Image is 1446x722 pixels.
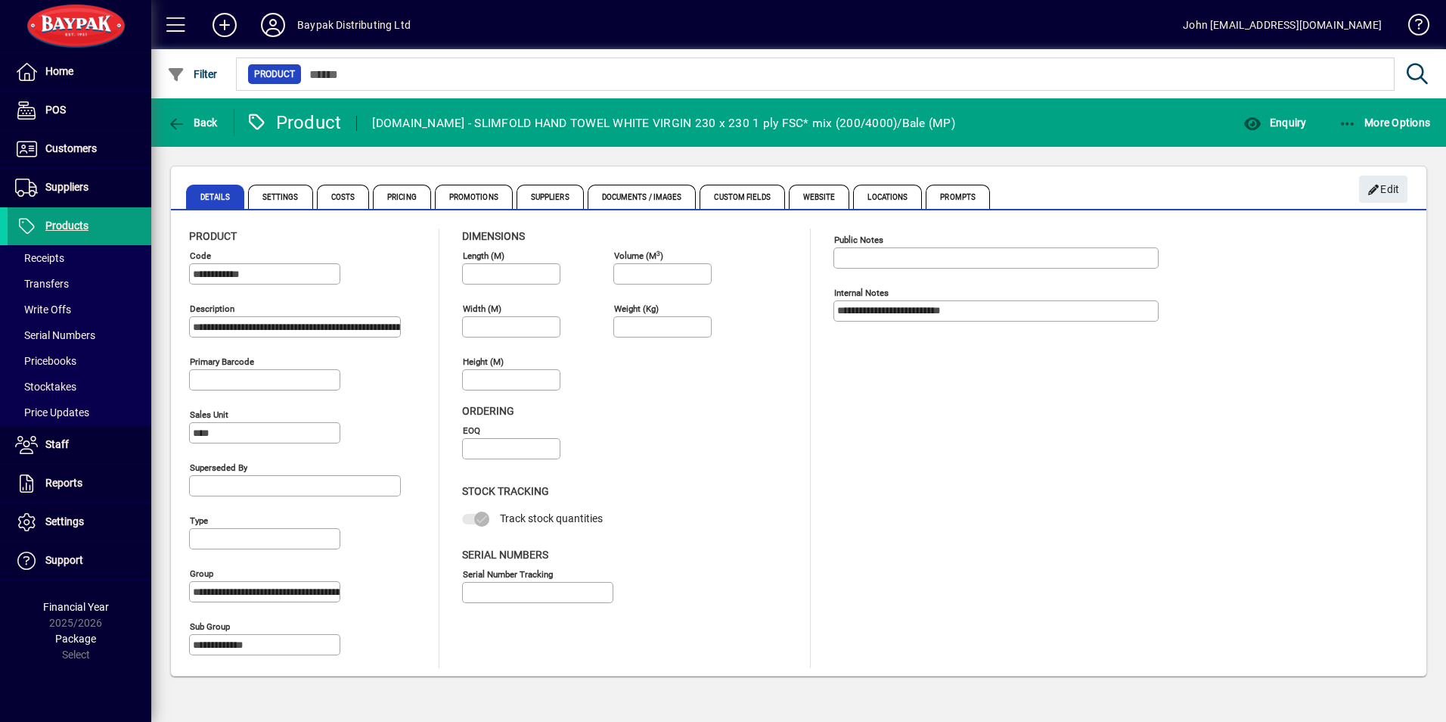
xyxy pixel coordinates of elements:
[55,633,96,645] span: Package
[500,512,603,524] span: Track stock quantities
[1243,117,1306,129] span: Enquiry
[167,117,218,129] span: Back
[463,568,553,579] mat-label: Serial Number tracking
[8,542,151,580] a: Support
[254,67,295,82] span: Product
[15,355,76,367] span: Pricebooks
[15,381,76,393] span: Stocktakes
[372,111,955,135] div: [DOMAIN_NAME] - SLIMFOLD HAND TOWEL WHITE VIRGIN 230 x 230 1 ply FSC* mix (200/4000)/Bale (MP)
[462,230,525,242] span: Dimensions
[8,426,151,464] a: Staff
[190,621,230,632] mat-label: Sub group
[463,303,501,314] mat-label: Width (m)
[8,465,151,503] a: Reports
[43,601,109,613] span: Financial Year
[700,185,784,209] span: Custom Fields
[151,109,234,136] app-page-header-button: Back
[1183,13,1382,37] div: John [EMAIL_ADDRESS][DOMAIN_NAME]
[45,142,97,154] span: Customers
[853,185,922,209] span: Locations
[45,438,69,450] span: Staff
[926,185,990,209] span: Prompts
[45,219,88,232] span: Products
[8,130,151,168] a: Customers
[463,251,504,261] mat-label: Length (m)
[8,503,151,541] a: Settings
[15,303,71,316] span: Write Offs
[167,68,218,80] span: Filter
[15,252,64,264] span: Receipts
[1397,3,1427,52] a: Knowledge Base
[588,185,697,209] span: Documents / Images
[435,185,513,209] span: Promotions
[189,230,237,242] span: Product
[8,271,151,297] a: Transfers
[614,251,663,261] mat-label: Volume (m )
[297,13,411,37] div: Baypak Distributing Ltd
[186,185,244,209] span: Details
[834,288,889,298] mat-label: Internal Notes
[15,329,95,341] span: Serial Numbers
[8,245,151,271] a: Receipts
[1240,109,1310,136] button: Enquiry
[45,554,83,566] span: Support
[45,477,82,489] span: Reports
[656,249,660,257] sup: 3
[190,356,254,367] mat-label: Primary barcode
[246,110,342,135] div: Product
[8,53,151,91] a: Home
[517,185,584,209] span: Suppliers
[8,92,151,129] a: POS
[8,348,151,374] a: Pricebooks
[163,61,222,88] button: Filter
[45,515,84,527] span: Settings
[15,406,89,419] span: Price Updates
[463,356,504,367] mat-label: Height (m)
[190,409,228,420] mat-label: Sales unit
[8,322,151,348] a: Serial Numbers
[462,405,514,417] span: Ordering
[45,65,73,77] span: Home
[15,278,69,290] span: Transfers
[190,251,211,261] mat-label: Code
[190,568,213,579] mat-label: Group
[1339,117,1431,129] span: More Options
[834,235,883,245] mat-label: Public Notes
[45,104,66,116] span: POS
[249,11,297,39] button: Profile
[248,185,313,209] span: Settings
[45,181,88,193] span: Suppliers
[317,185,370,209] span: Costs
[190,303,234,314] mat-label: Description
[373,185,431,209] span: Pricing
[463,425,480,436] mat-label: EOQ
[1335,109,1435,136] button: More Options
[8,169,151,207] a: Suppliers
[614,303,659,314] mat-label: Weight (Kg)
[8,400,151,425] a: Price Updates
[8,297,151,322] a: Write Offs
[1359,176,1407,203] button: Edit
[462,485,549,497] span: Stock Tracking
[789,185,850,209] span: Website
[462,549,548,561] span: Serial Numbers
[200,11,249,39] button: Add
[1367,177,1400,202] span: Edit
[163,109,222,136] button: Back
[190,515,208,526] mat-label: Type
[190,462,247,473] mat-label: Superseded by
[8,374,151,400] a: Stocktakes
